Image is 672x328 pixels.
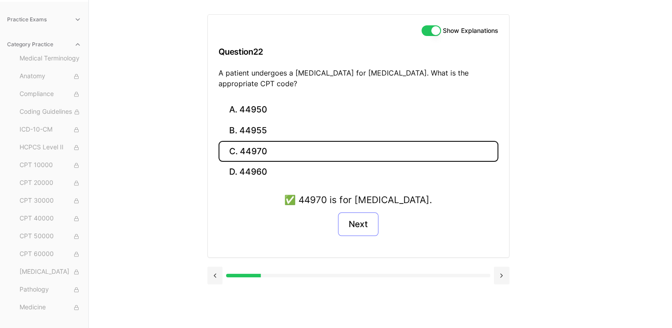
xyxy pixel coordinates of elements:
span: CPT 20000 [20,178,81,188]
button: CPT 30000 [16,194,85,208]
span: CPT 50000 [20,232,81,241]
button: CPT 60000 [16,247,85,261]
span: Medical Terminology [20,54,81,64]
span: Anatomy [20,72,81,81]
button: Next [338,212,378,236]
button: C. 44970 [219,141,498,162]
button: D. 44960 [219,162,498,183]
label: Show Explanations [443,28,498,34]
p: A patient undergoes a [MEDICAL_DATA] for [MEDICAL_DATA]. What is the appropriate CPT code? [219,68,498,89]
span: HCPCS Level II [20,143,81,152]
button: CPT 10000 [16,158,85,172]
button: CPT 50000 [16,229,85,244]
span: CPT 40000 [20,214,81,224]
button: Medicine [16,300,85,315]
span: CPT 60000 [20,249,81,259]
button: [MEDICAL_DATA] [16,265,85,279]
button: A. 44950 [219,100,498,120]
span: [MEDICAL_DATA] [20,267,81,277]
span: Coding Guidelines [20,107,81,117]
span: Medicine [20,303,81,312]
button: Pathology [16,283,85,297]
span: Pathology [20,285,81,295]
span: ICD-10-CM [20,125,81,135]
button: Practice Exams [4,12,85,27]
button: ICD-10-CM [16,123,85,137]
span: CPT 10000 [20,160,81,170]
button: Medical Terminology [16,52,85,66]
span: CPT 30000 [20,196,81,206]
button: Anatomy [16,69,85,84]
button: HCPCS Level II [16,140,85,155]
button: CPT 20000 [16,176,85,190]
span: Compliance [20,89,81,99]
button: B. 44955 [219,120,498,141]
button: Coding Guidelines [16,105,85,119]
h3: Question 22 [219,39,498,65]
button: Category Practice [4,37,85,52]
button: CPT 40000 [16,212,85,226]
div: ✅ 44970 is for [MEDICAL_DATA]. [284,193,432,207]
button: Compliance [16,87,85,101]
